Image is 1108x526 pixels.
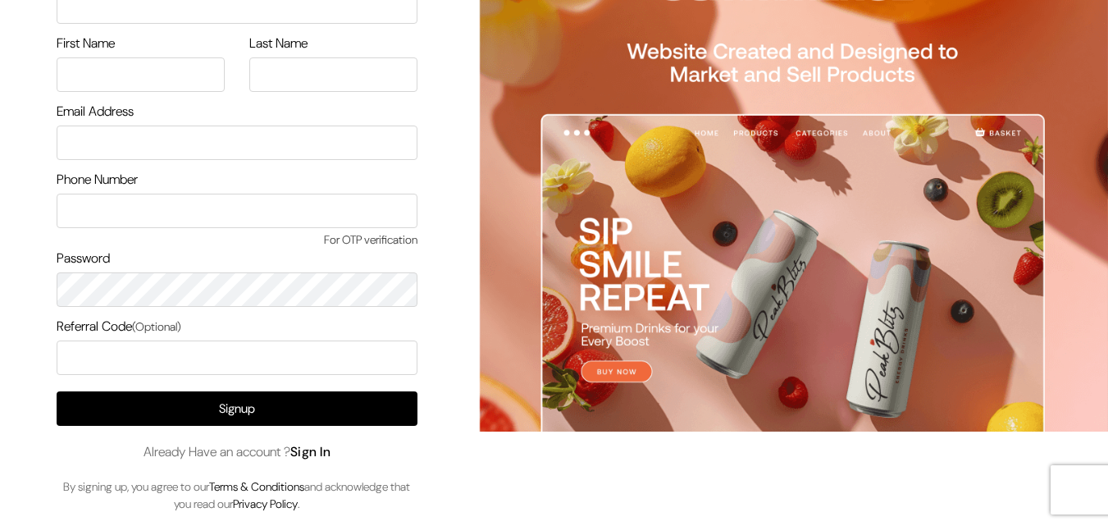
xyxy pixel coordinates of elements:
[233,496,298,511] a: Privacy Policy
[290,443,331,460] a: Sign In
[209,479,304,494] a: Terms & Conditions
[57,170,138,190] label: Phone Number
[144,442,331,462] span: Already Have an account ?
[57,317,181,336] label: Referral Code
[132,319,181,334] span: (Optional)
[249,34,308,53] label: Last Name
[57,231,417,249] span: For OTP verification
[57,249,110,268] label: Password
[57,102,134,121] label: Email Address
[57,34,115,53] label: First Name
[57,478,417,513] p: By signing up, you agree to our and acknowledge that you read our .
[57,391,417,426] button: Signup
